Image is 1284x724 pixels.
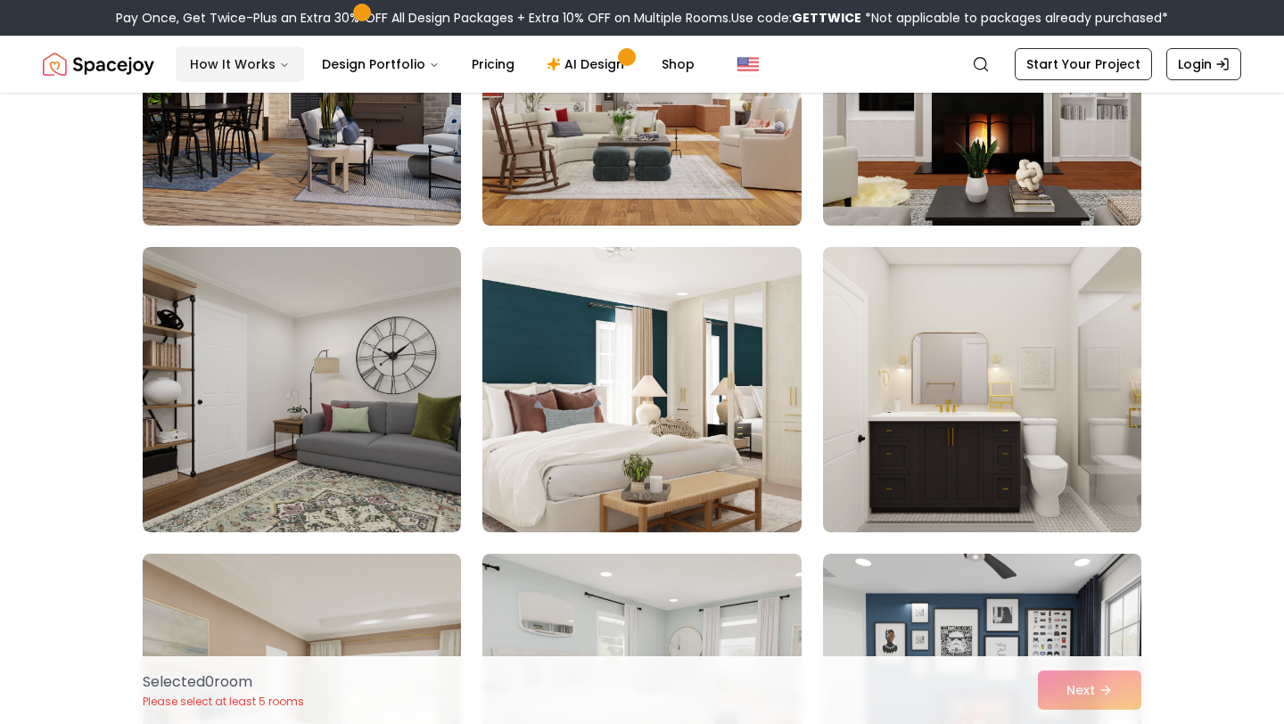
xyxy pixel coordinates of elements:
a: Shop [647,46,709,82]
img: Room room-9 [823,247,1141,532]
nav: Main [176,46,709,82]
img: Spacejoy Logo [43,46,154,82]
button: How It Works [176,46,304,82]
b: GETTWICE [792,9,861,27]
img: United States [737,53,759,75]
button: Design Portfolio [308,46,454,82]
span: *Not applicable to packages already purchased* [861,9,1168,27]
a: Spacejoy [43,46,154,82]
img: Room room-8 [482,247,801,532]
div: Pay Once, Get Twice-Plus an Extra 30% OFF All Design Packages + Extra 10% OFF on Multiple Rooms. [116,9,1168,27]
a: AI Design [532,46,644,82]
span: Use code: [731,9,861,27]
a: Start Your Project [1015,48,1152,80]
p: Please select at least 5 rooms [143,695,304,709]
p: Selected 0 room [143,671,304,693]
a: Pricing [457,46,529,82]
img: Room room-7 [143,247,461,532]
nav: Global [43,36,1241,93]
a: Login [1166,48,1241,80]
